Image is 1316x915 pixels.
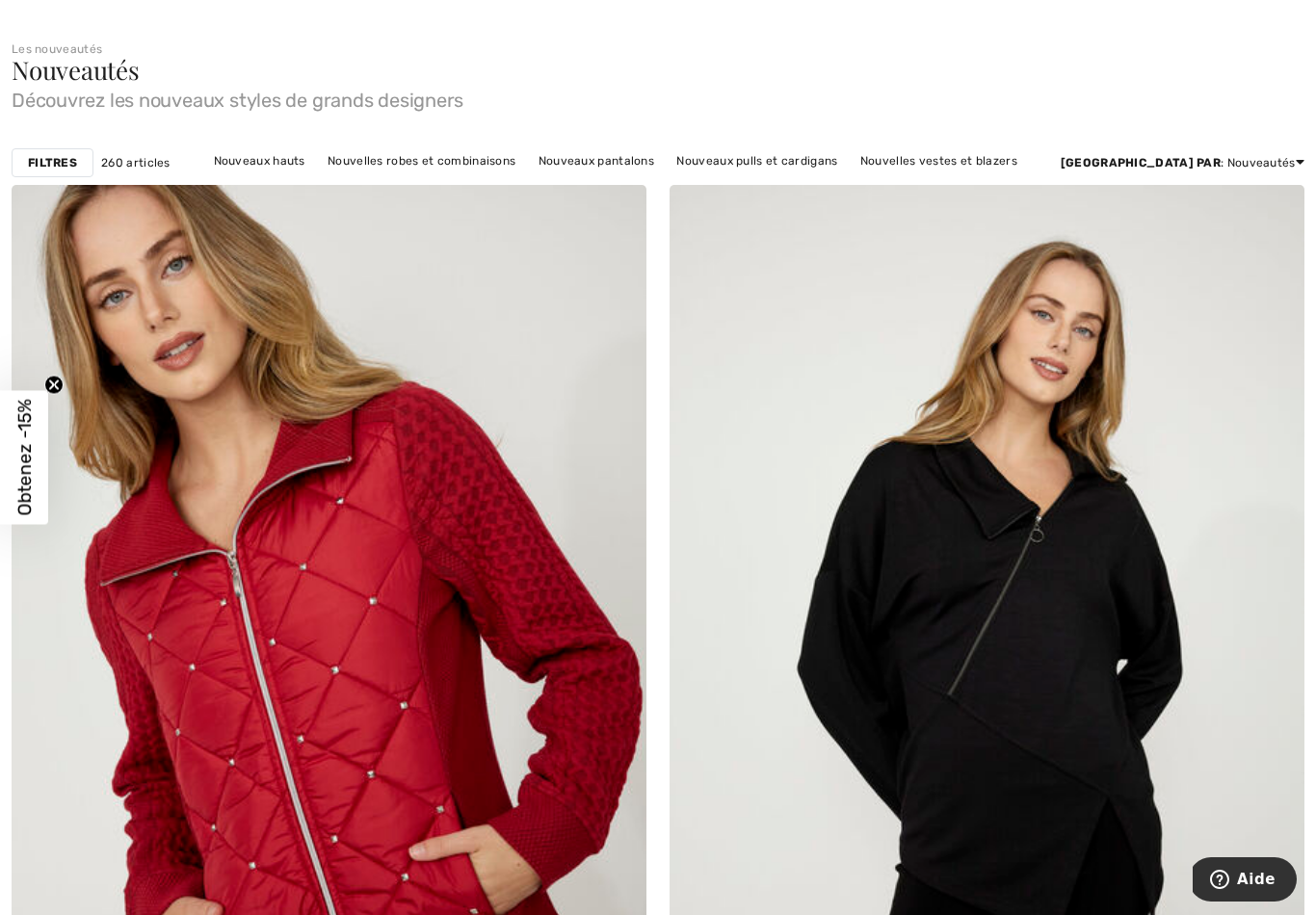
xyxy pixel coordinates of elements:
[12,83,1304,110] span: Découvrez les nouveaux styles de grands designers
[567,173,775,198] a: Nouveaux vêtements d'extérieur
[1061,156,1221,170] strong: [GEOGRAPHIC_DATA] par
[1193,857,1297,905] iframe: Ouvre un widget dans lequel vous pouvez trouver plus d’informations
[529,148,664,173] a: Nouveaux pantalons
[28,154,77,171] strong: Filtres
[204,148,315,173] a: Nouveaux hauts
[318,148,525,173] a: Nouvelles robes et combinaisons
[12,42,102,56] a: Les nouveautés
[101,154,171,171] span: 260 articles
[456,173,565,198] a: Nouvelles jupes
[1061,154,1304,171] div: : Nouveautés
[851,148,1027,173] a: Nouvelles vestes et blazers
[44,376,64,395] button: Close teaser
[12,53,140,87] span: Nouveautés
[667,148,847,173] a: Nouveaux pulls et cardigans
[13,400,36,516] span: Obtenez -15%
